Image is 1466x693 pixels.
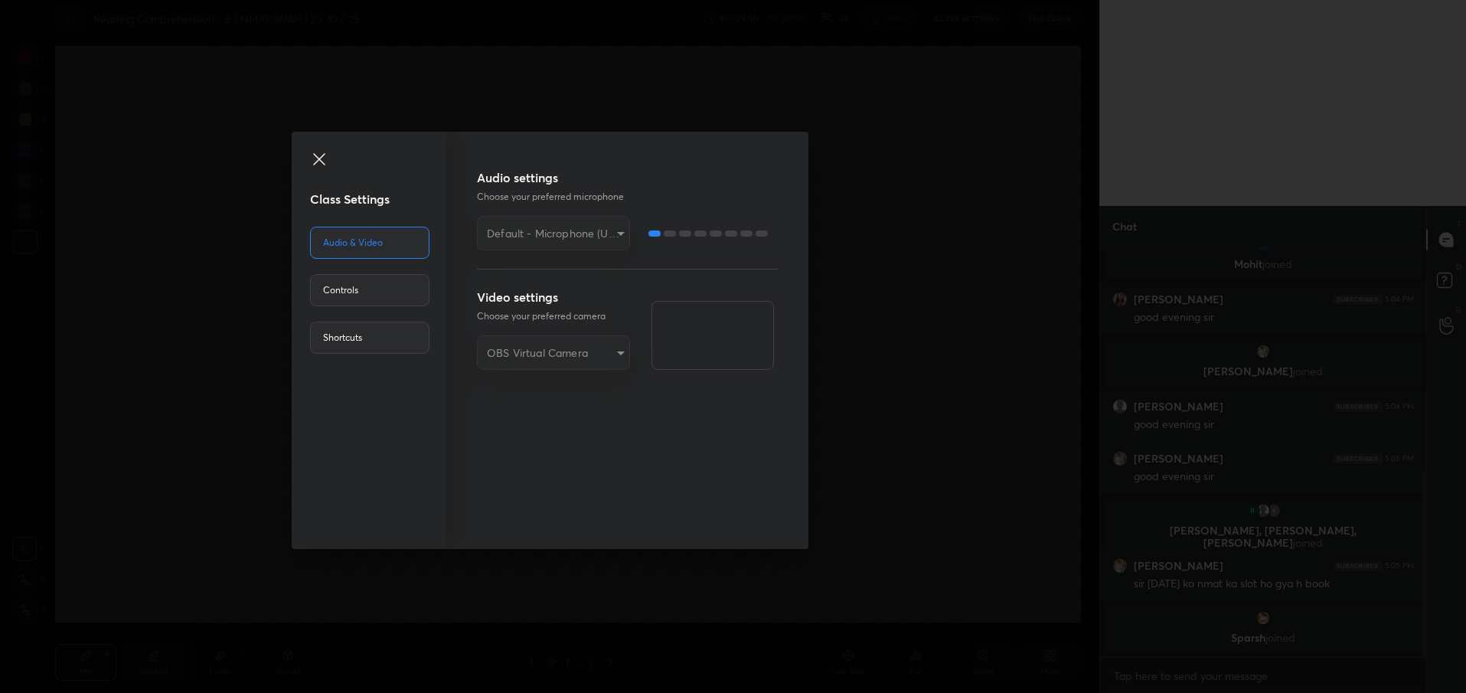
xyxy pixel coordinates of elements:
[310,227,429,259] div: Audio & Video
[477,216,630,250] div: Default - Microphone (USB MIC AUDIO) (5678:1234)
[310,274,429,306] div: Controls
[310,190,447,208] h3: Class Settings
[477,335,630,370] div: Default - Microphone (USB MIC AUDIO) (5678:1234)
[477,190,778,204] p: Choose your preferred microphone
[477,288,630,306] h3: Video settings
[477,309,630,323] p: Choose your preferred camera
[310,322,429,354] div: Shortcuts
[477,168,778,187] h3: Audio settings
